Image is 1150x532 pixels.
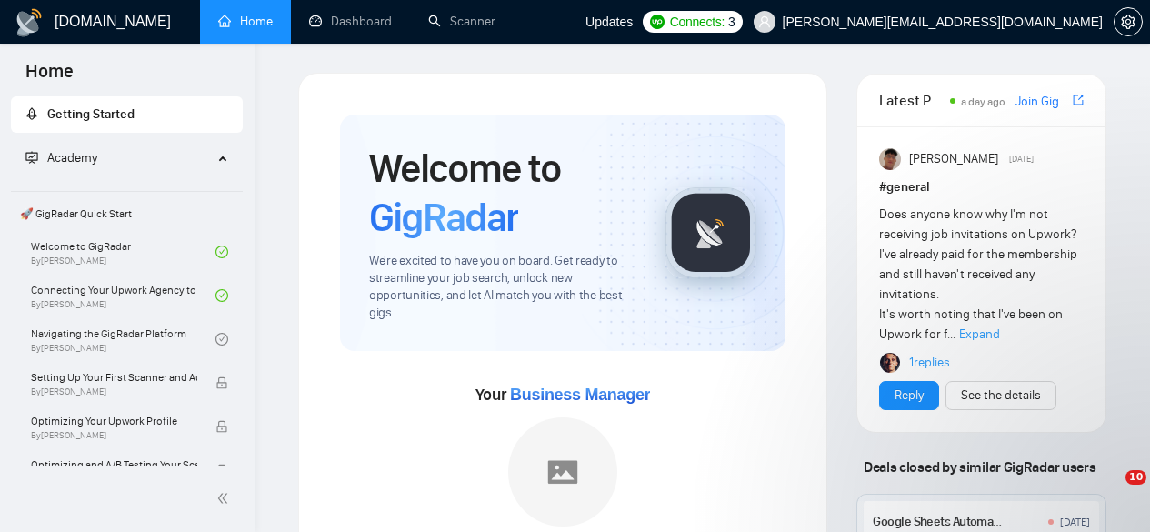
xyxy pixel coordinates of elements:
[218,14,273,29] a: homeHome
[25,107,38,120] span: rocket
[728,12,735,32] span: 3
[670,12,725,32] span: Connects:
[650,15,665,29] img: upwork-logo.png
[879,206,1077,342] span: Does anyone know why I'm not receiving job invitations on Upwork? I've already paid for the membe...
[13,196,241,232] span: 🚀 GigRadar Quick Start
[1088,470,1132,514] iframe: Intercom live chat
[508,417,617,527] img: placeholder.png
[31,412,197,430] span: Optimizing Your Upwork Profile
[1114,15,1143,29] a: setting
[1015,92,1069,112] a: Join GigRadar Slack Community
[309,14,392,29] a: dashboardDashboard
[15,8,44,37] img: logo
[31,386,197,397] span: By [PERSON_NAME]
[25,150,97,166] span: Academy
[1114,7,1143,36] button: setting
[369,144,636,242] h1: Welcome to
[369,193,518,242] span: GigRadar
[665,187,756,278] img: gigradar-logo.png
[215,464,228,477] span: lock
[510,386,650,404] span: Business Manager
[909,354,950,372] a: 1replies
[11,96,243,133] li: Getting Started
[215,246,228,258] span: check-circle
[1125,470,1146,485] span: 10
[216,489,235,507] span: double-left
[1073,93,1084,107] span: export
[879,177,1084,197] h1: # general
[31,368,197,386] span: Setting Up Your First Scanner and Auto-Bidder
[1073,92,1084,109] a: export
[369,253,636,322] span: We're excited to have you on board. Get ready to streamline your job search, unlock new opportuni...
[25,151,38,164] span: fund-projection-screen
[1060,515,1090,529] div: [DATE]
[909,149,998,169] span: [PERSON_NAME]
[879,148,901,170] img: Randi Tovar
[215,376,228,389] span: lock
[959,326,1000,342] span: Expand
[31,456,197,474] span: Optimizing and A/B Testing Your Scanner for Better Results
[31,319,215,359] a: Navigating the GigRadar PlatformBy[PERSON_NAME]
[879,89,945,112] span: Latest Posts from the GigRadar Community
[47,150,97,166] span: Academy
[215,289,228,302] span: check-circle
[1115,15,1142,29] span: setting
[475,385,651,405] span: Your
[585,15,633,29] span: Updates
[11,58,88,96] span: Home
[31,232,215,272] a: Welcome to GigRadarBy[PERSON_NAME]
[215,420,228,433] span: lock
[1009,151,1034,167] span: [DATE]
[758,15,771,28] span: user
[31,276,215,316] a: Connecting Your Upwork Agency to GigRadarBy[PERSON_NAME]
[31,430,197,441] span: By [PERSON_NAME]
[428,14,495,29] a: searchScanner
[961,95,1005,108] span: a day ago
[215,333,228,346] span: check-circle
[47,106,135,122] span: Getting Started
